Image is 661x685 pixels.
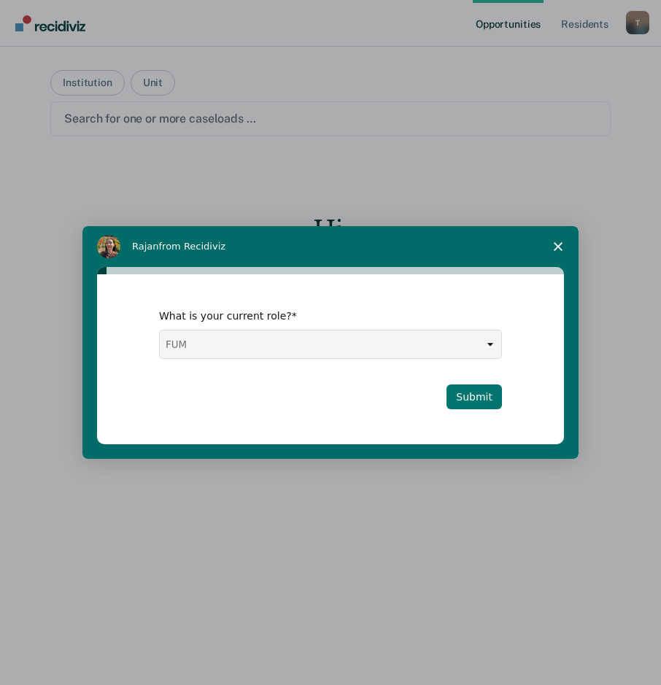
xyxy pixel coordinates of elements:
span: Close survey [538,226,579,267]
img: Profile image for Rajan [97,235,120,258]
span: from Recidiviz [159,241,226,252]
div: What is your current role? [159,309,480,322]
select: Select one... [160,330,501,358]
span: Rajan [132,241,159,252]
button: Submit [447,384,502,409]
